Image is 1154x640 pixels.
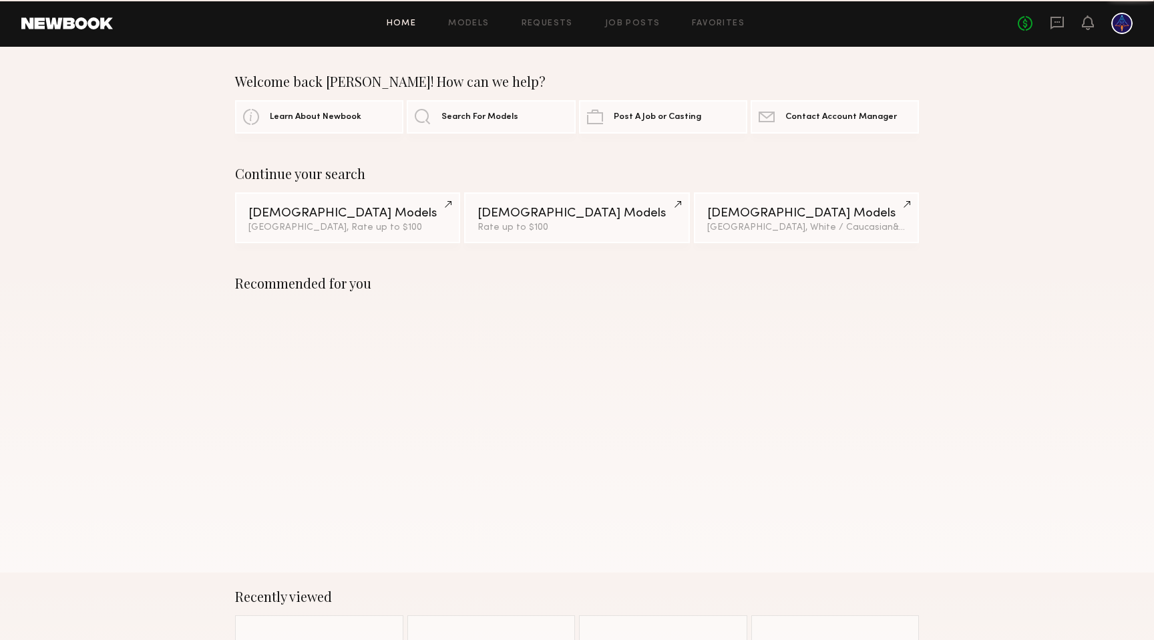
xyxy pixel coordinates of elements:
[785,113,897,122] span: Contact Account Manager
[235,73,919,90] div: Welcome back [PERSON_NAME]! How can we help?
[464,192,689,243] a: [DEMOGRAPHIC_DATA] ModelsRate up to $100
[235,100,403,134] a: Learn About Newbook
[235,166,919,182] div: Continue your search
[477,207,676,220] div: [DEMOGRAPHIC_DATA] Models
[707,223,906,232] div: [GEOGRAPHIC_DATA], White / Caucasian
[707,207,906,220] div: [DEMOGRAPHIC_DATA] Models
[235,192,460,243] a: [DEMOGRAPHIC_DATA] Models[GEOGRAPHIC_DATA], Rate up to $100
[692,19,745,28] a: Favorites
[248,223,447,232] div: [GEOGRAPHIC_DATA], Rate up to $100
[893,223,950,232] span: & 1 other filter
[270,113,361,122] span: Learn About Newbook
[248,207,447,220] div: [DEMOGRAPHIC_DATA] Models
[614,113,701,122] span: Post A Job or Casting
[235,589,919,605] div: Recently viewed
[235,275,919,291] div: Recommended for you
[477,223,676,232] div: Rate up to $100
[605,19,660,28] a: Job Posts
[522,19,573,28] a: Requests
[387,19,417,28] a: Home
[407,100,575,134] a: Search For Models
[579,100,747,134] a: Post A Job or Casting
[441,113,518,122] span: Search For Models
[751,100,919,134] a: Contact Account Manager
[694,192,919,243] a: [DEMOGRAPHIC_DATA] Models[GEOGRAPHIC_DATA], White / Caucasian&1other filter
[448,19,489,28] a: Models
